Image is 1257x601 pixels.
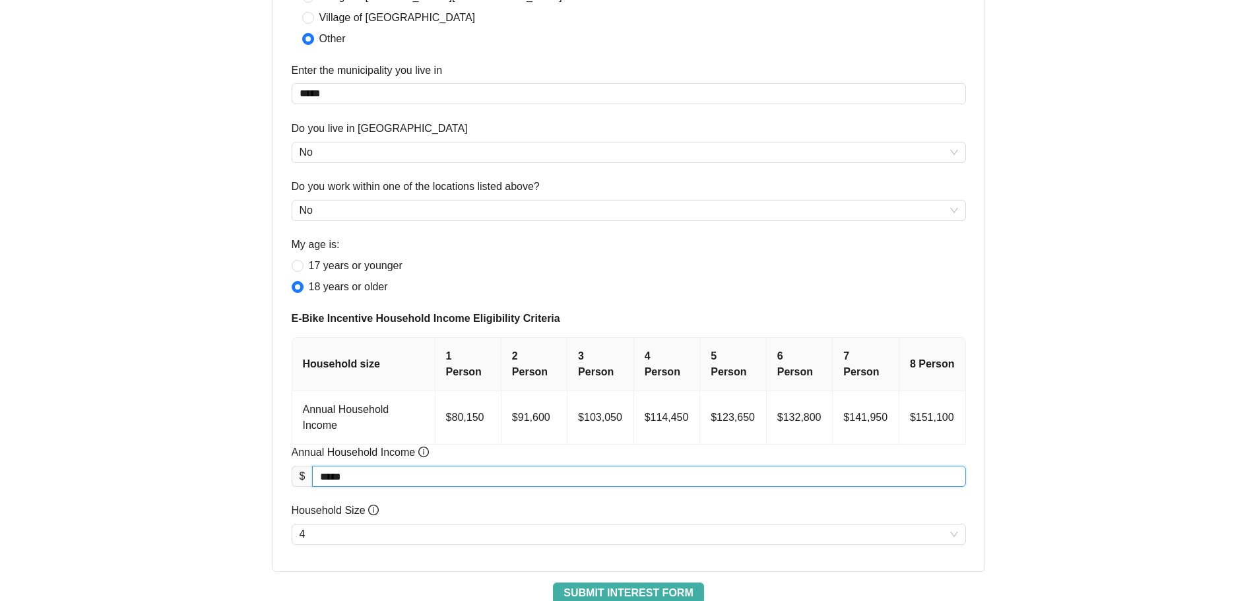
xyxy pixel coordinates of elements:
[300,524,958,544] span: 4
[300,201,958,220] span: No
[292,237,340,253] label: My age is:
[292,83,966,104] input: Enter the municipality you live in
[304,279,393,295] span: 18 years or older
[300,142,958,162] span: No
[564,585,693,601] span: Submit Interest Form
[899,338,966,391] th: 8 Person
[314,10,481,26] span: Village of [GEOGRAPHIC_DATA]
[833,338,899,391] th: 7 Person
[368,505,379,515] span: info-circle
[292,503,379,519] span: Household Size
[767,338,833,391] th: 6 Person
[435,338,501,391] th: 1 Person
[501,338,567,391] th: 2 Person
[292,179,540,195] label: Do you work within one of the locations listed above?
[292,466,313,487] div: $
[304,258,408,274] span: 17 years or younger
[292,338,435,391] th: Household size
[700,391,767,445] td: $123,650
[435,391,501,445] td: $80,150
[292,121,468,137] label: Do you live in Westchester County
[833,391,899,445] td: $141,950
[501,391,567,445] td: $91,600
[314,31,351,47] span: Other
[700,338,767,391] th: 5 Person
[292,63,443,79] label: Enter the municipality you live in
[567,391,634,445] td: $103,050
[634,391,701,445] td: $114,450
[292,445,429,460] span: Annual Household Income
[418,447,429,457] span: info-circle
[767,391,833,445] td: $132,800
[292,391,435,445] td: Annual Household Income
[567,338,634,391] th: 3 Person
[292,311,966,327] span: E-Bike Incentive Household Income Eligibility Criteria
[634,338,701,391] th: 4 Person
[899,391,966,445] td: $151,100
